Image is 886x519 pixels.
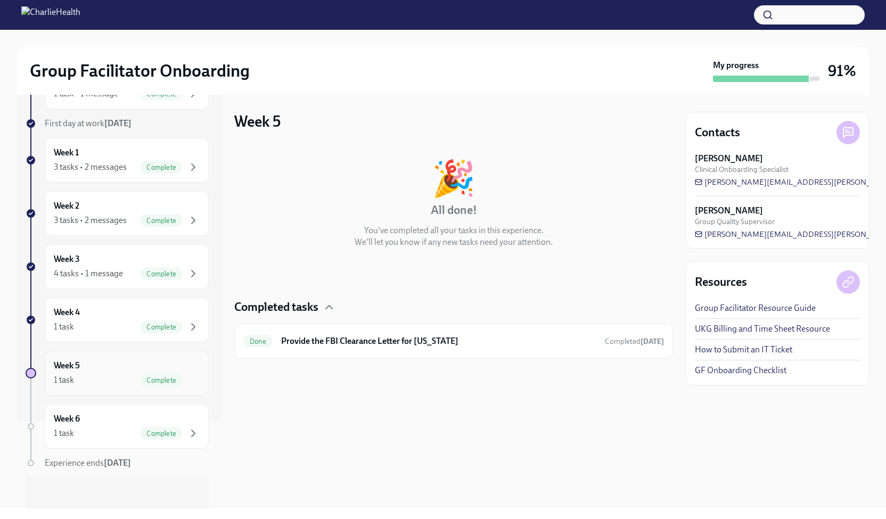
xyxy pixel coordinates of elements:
h6: Provide the FBI Clearance Letter for [US_STATE] [281,335,596,347]
strong: [DATE] [104,458,131,468]
h6: Week 5 [54,360,80,372]
a: Week 41 taskComplete [26,298,209,342]
span: Complete [140,217,183,225]
div: 4 tasks • 1 message [54,268,123,279]
span: Group Quality Supervisor [695,217,775,227]
h6: Week 3 [54,253,80,265]
a: Week 23 tasks • 2 messagesComplete [26,191,209,236]
div: 3 tasks • 2 messages [54,161,127,173]
div: Completed tasks [234,299,673,315]
div: 1 task [54,427,74,439]
div: 🎉 [432,161,475,196]
a: Week 51 taskComplete [26,351,209,396]
span: Completed [605,337,664,346]
strong: My progress [713,60,759,71]
a: Week 61 taskComplete [26,404,209,449]
a: How to Submit an IT Ticket [695,344,792,356]
p: We'll let you know if any new tasks need your attention. [355,236,553,248]
h4: Resources [695,274,747,290]
div: 1 task [54,321,74,333]
span: Experience ends [45,458,131,468]
a: Group Facilitator Resource Guide [695,302,816,314]
a: First day at work[DATE] [26,118,209,129]
span: Clinical Onboarding Specialist [695,164,789,175]
h4: All done! [431,202,477,218]
h4: Completed tasks [234,299,318,315]
span: Complete [140,270,183,278]
h2: Group Facilitator Onboarding [30,60,250,81]
a: Week 34 tasks • 1 messageComplete [26,244,209,289]
strong: [PERSON_NAME] [695,153,763,164]
span: Complete [140,163,183,171]
strong: [DATE] [641,337,664,346]
h3: Week 5 [234,112,281,131]
a: Week 13 tasks • 2 messagesComplete [26,138,209,183]
span: Complete [140,376,183,384]
h6: Week 1 [54,147,79,159]
p: You've completed all your tasks in this experience. [364,225,544,236]
div: 1 task [54,374,74,386]
h6: Week 2 [54,200,79,212]
img: CharlieHealth [21,6,80,23]
span: September 12th, 2025 00:04 [605,336,664,347]
a: UKG Billing and Time Sheet Resource [695,323,830,335]
strong: [PERSON_NAME] [695,205,763,217]
span: Done [243,337,273,345]
span: Complete [140,430,183,438]
h4: Contacts [695,125,740,141]
span: Complete [140,323,183,331]
strong: [DATE] [104,118,132,128]
a: GF Onboarding Checklist [695,365,786,376]
a: DoneProvide the FBI Clearance Letter for [US_STATE]Completed[DATE] [243,333,664,350]
h3: 91% [828,61,856,80]
h6: Week 4 [54,307,80,318]
div: 3 tasks • 2 messages [54,215,127,226]
span: First day at work [45,118,132,128]
h6: Week 6 [54,413,80,425]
